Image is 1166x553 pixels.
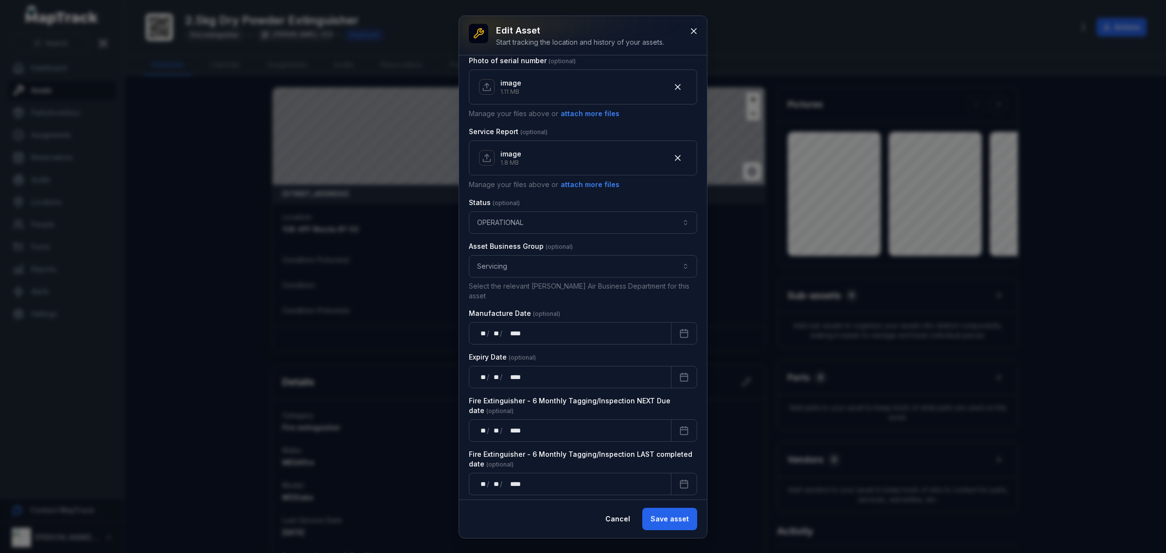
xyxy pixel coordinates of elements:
div: day, [477,372,487,382]
div: month, [490,328,500,338]
div: year, [503,426,522,435]
p: Manage your files above or [469,179,697,190]
div: / [500,328,503,338]
div: / [487,479,490,489]
button: attach more files [560,179,620,190]
div: Start tracking the location and history of your assets. [496,37,664,47]
label: Asset Business Group [469,242,573,251]
label: Photo of serial number [469,56,576,66]
p: Select the relevant [PERSON_NAME] Air Business Department for this asset [469,281,697,301]
div: day, [477,328,487,338]
button: OPERATIONAL [469,211,697,234]
div: year, [503,479,522,489]
div: / [487,328,490,338]
button: Servicing [469,255,697,277]
div: month, [490,426,500,435]
button: Calendar [671,473,697,495]
button: attach more files [560,108,620,119]
div: month, [490,372,500,382]
button: Calendar [671,322,697,345]
p: Manage your files above or [469,108,697,119]
div: / [500,372,503,382]
div: / [500,479,503,489]
h3: Edit asset [496,24,664,37]
label: Service Report [469,127,548,137]
label: Expiry Date [469,352,536,362]
label: Fire Extinguisher - 6 Monthly Tagging/Inspection NEXT Due date [469,396,697,415]
div: / [500,426,503,435]
label: Status [469,198,520,207]
div: / [487,372,490,382]
label: Manufacture Date [469,309,560,318]
div: day, [477,426,487,435]
div: year, [503,328,522,338]
button: Save asset [642,508,697,530]
div: month, [490,479,500,489]
div: day, [477,479,487,489]
p: 1.11 MB [500,88,521,96]
p: 1.8 MB [500,159,521,167]
label: Fire Extinguisher - 6 Monthly Tagging/Inspection LAST completed date [469,449,697,469]
div: / [487,426,490,435]
p: image [500,78,521,88]
button: Calendar [671,366,697,388]
div: year, [503,372,522,382]
button: Calendar [671,419,697,442]
button: Cancel [597,508,638,530]
p: image [500,149,521,159]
